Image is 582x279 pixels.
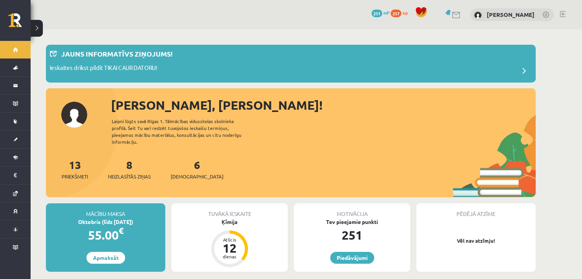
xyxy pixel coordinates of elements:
a: Rīgas 1. Tālmācības vidusskola [8,13,31,32]
a: 6[DEMOGRAPHIC_DATA] [171,158,223,180]
div: [PERSON_NAME], [PERSON_NAME]! [111,96,536,114]
div: Oktobris (līdz [DATE]) [46,218,165,226]
div: Tev pieejamie punkti [294,218,410,226]
p: Vēl nav atzīmju! [420,237,532,245]
div: Tuvākā ieskaite [171,203,288,218]
a: 257 xp [391,10,411,16]
span: € [119,225,124,236]
span: 251 [372,10,382,17]
a: Apmaksāt [86,252,125,264]
a: Ķīmija Atlicis 12 dienas [171,218,288,268]
div: 251 [294,226,410,244]
span: 257 [391,10,401,17]
div: Mācību maksa [46,203,165,218]
span: [DEMOGRAPHIC_DATA] [171,173,223,180]
div: Motivācija [294,203,410,218]
a: [PERSON_NAME] [487,11,535,18]
span: xp [403,10,408,16]
a: 13Priekšmeti [62,158,88,180]
div: 55.00 [46,226,165,244]
span: Neizlasītās ziņas [108,173,151,180]
div: dienas [218,254,241,259]
span: Priekšmeti [62,173,88,180]
div: Pēdējā atzīme [416,203,536,218]
p: Ieskaites drīkst pildīt TIKAI CAUR DATORU! [50,63,157,74]
div: Atlicis [218,237,241,242]
img: Iļja Šestakovs [474,11,482,19]
p: Jauns informatīvs ziņojums! [61,49,173,59]
div: 12 [218,242,241,254]
span: mP [383,10,390,16]
a: Jauns informatīvs ziņojums! Ieskaites drīkst pildīt TIKAI CAUR DATORU! [50,49,532,79]
a: 8Neizlasītās ziņas [108,158,151,180]
a: 251 mP [372,10,390,16]
a: Piedāvājumi [330,252,374,264]
div: Ķīmija [171,218,288,226]
div: Laipni lūgts savā Rīgas 1. Tālmācības vidusskolas skolnieka profilā. Šeit Tu vari redzēt tuvojošo... [112,118,255,145]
